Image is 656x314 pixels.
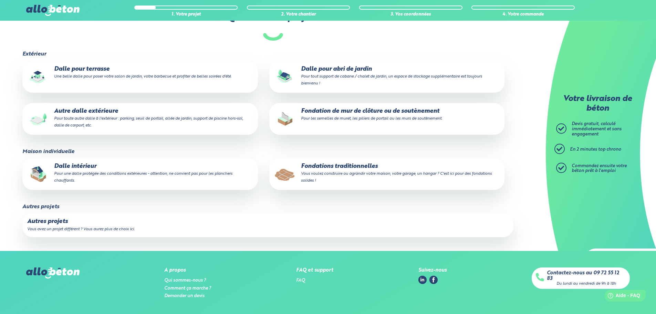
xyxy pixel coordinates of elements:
img: allobéton [26,267,79,278]
iframe: Help widget launcher [595,287,648,306]
img: final_use.values.inside_slab [27,163,49,185]
div: 1. Votre projet [134,12,238,17]
p: Autres projets [27,218,508,225]
a: FAQ [296,278,305,283]
div: Suivez-nous [418,267,447,273]
small: Pour les semelles de muret, les piliers de portail ou les murs de soutènement. [301,117,442,121]
legend: Extérieur [22,51,46,57]
a: Demander un devis [164,294,205,298]
img: final_use.values.terrace [27,66,49,88]
img: final_use.values.closing_wall_fundation [274,108,296,130]
small: Vous avez un projet différent ? Vous aurez plus de choix ici. [27,227,135,231]
p: Autre dalle extérieure [27,108,253,129]
div: 2. Votre chantier [247,12,350,17]
p: Fondations traditionnelles [274,163,500,184]
div: A propos [164,267,211,273]
div: FAQ et support [296,267,333,273]
div: 3. Vos coordonnées [359,12,462,17]
img: allobéton [26,5,79,16]
label: Quel est votre projet ? [22,13,524,41]
a: Qui sommes-nous ? [164,278,206,283]
legend: Maison individuelle [22,149,74,155]
small: Vous voulez construire ou agrandir votre maison, votre garage, un hangar ? C'est ici pour des fon... [301,172,492,183]
div: Du lundi au vendredi de 9h à 18h [556,282,616,286]
img: final_use.values.garden_shed [274,66,296,88]
small: Pour toute autre dalle à l'extérieur : parking, seuil de portail, allée de jardin, support de pis... [54,117,243,128]
small: Pour une dalle protégée des conditions extérieures - attention, ne convient pas pour les plancher... [54,172,232,183]
a: Contactez-nous au 09 72 55 12 83 [547,270,626,282]
small: Pour tout support de cabane / chalet de jardin, un espace de stockage supplémentaire est toujours... [301,74,482,85]
p: Dalle intérieur [27,163,253,184]
legend: Autres projets [22,204,59,210]
img: final_use.values.traditional_fundations [274,163,296,185]
small: Une belle dalle pour poser votre salon de jardin, votre barbecue et profiter de belles soirées d'... [54,74,231,79]
a: Comment ça marche ? [164,286,211,291]
p: Dalle pour abri de jardin [274,66,500,87]
img: final_use.values.outside_slab [27,108,49,130]
div: 4. Votre commande [471,12,575,17]
p: Fondation de mur de clôture ou de soutènement [274,108,500,122]
p: Dalle pour terrasse [27,66,253,80]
